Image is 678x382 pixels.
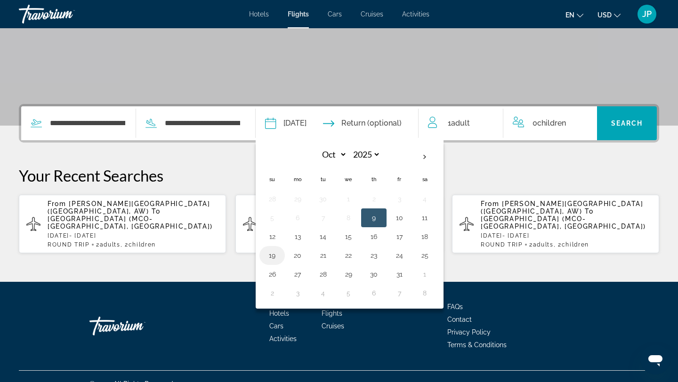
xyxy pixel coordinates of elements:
[585,207,593,215] span: To
[597,106,657,140] button: Search
[350,146,380,163] select: Select year
[265,268,280,281] button: Day 26
[315,249,331,262] button: Day 21
[447,303,463,310] a: FAQs
[290,268,305,281] button: Day 27
[265,286,280,300] button: Day 2
[402,10,429,18] a: Activities
[48,200,210,215] span: [PERSON_NAME][GEOGRAPHIC_DATA] ([GEOGRAPHIC_DATA], AW)
[269,310,289,317] a: Hotels
[392,192,407,206] button: Day 3
[48,232,218,239] p: [DATE] - [DATE]
[565,11,574,19] span: en
[642,9,652,19] span: JP
[417,230,432,243] button: Day 18
[533,241,554,248] span: Adults
[392,249,407,262] button: Day 24
[392,286,407,300] button: Day 7
[611,119,643,127] span: Search
[412,146,437,168] button: Next month
[96,241,121,248] span: 2
[100,241,121,248] span: Adults
[315,211,331,224] button: Day 7
[537,119,566,127] span: Children
[417,286,432,300] button: Day 8
[265,230,280,243] button: Day 12
[554,241,589,248] span: , 2
[447,328,491,336] a: Privacy Policy
[290,249,305,262] button: Day 20
[129,241,156,248] span: Children
[315,192,331,206] button: Day 30
[366,249,381,262] button: Day 23
[366,268,381,281] button: Day 30
[417,268,432,281] button: Day 1
[417,211,432,224] button: Day 11
[265,192,280,206] button: Day 28
[19,2,113,26] a: Travorium
[366,192,381,206] button: Day 2
[341,192,356,206] button: Day 1
[447,316,472,323] a: Contact
[481,215,646,230] span: [GEOGRAPHIC_DATA] (MCO-[GEOGRAPHIC_DATA], [GEOGRAPHIC_DATA])
[562,241,589,248] span: Children
[419,106,597,140] button: Travelers: 1 adult, 0 children
[315,286,331,300] button: Day 4
[341,249,356,262] button: Day 22
[323,106,402,140] button: Return date
[322,310,342,317] a: Flights
[417,192,432,206] button: Day 4
[290,211,305,224] button: Day 6
[269,322,283,330] a: Cars
[121,241,156,248] span: , 2
[366,211,381,224] button: Day 9
[265,249,280,262] button: Day 19
[322,322,344,330] span: Cruises
[48,200,66,207] span: From
[341,268,356,281] button: Day 29
[481,200,644,215] span: [PERSON_NAME][GEOGRAPHIC_DATA] ([GEOGRAPHIC_DATA], AW)
[417,249,432,262] button: Day 25
[315,268,331,281] button: Day 28
[19,194,226,254] button: From [PERSON_NAME][GEOGRAPHIC_DATA] ([GEOGRAPHIC_DATA], AW) To [GEOGRAPHIC_DATA] (MCO-[GEOGRAPHIC...
[48,215,213,230] span: [GEOGRAPHIC_DATA] (MCO-[GEOGRAPHIC_DATA], [GEOGRAPHIC_DATA])
[235,194,443,254] button: From [PERSON_NAME][GEOGRAPHIC_DATA] ([GEOGRAPHIC_DATA], AW) To [GEOGRAPHIC_DATA] (MCO-[GEOGRAPHIC...
[481,241,523,248] span: ROUND TRIP
[366,286,381,300] button: Day 6
[366,230,381,243] button: Day 16
[361,10,383,18] span: Cruises
[533,117,566,130] span: 0
[565,8,583,22] button: Change language
[316,146,347,163] select: Select month
[341,286,356,300] button: Day 5
[392,268,407,281] button: Day 31
[451,119,470,127] span: Adult
[448,117,470,130] span: 1
[19,166,659,185] p: Your Recent Searches
[48,241,89,248] span: ROUND TRIP
[152,207,160,215] span: To
[249,10,269,18] a: Hotels
[635,4,659,24] button: User Menu
[640,344,670,374] iframe: Button to launch messaging window
[269,335,297,342] a: Activities
[481,200,500,207] span: From
[597,8,621,22] button: Change currency
[288,10,309,18] span: Flights
[328,10,342,18] a: Cars
[315,230,331,243] button: Day 14
[447,341,507,349] a: Terms & Conditions
[290,286,305,300] button: Day 3
[265,211,280,224] button: Day 5
[529,241,554,248] span: 2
